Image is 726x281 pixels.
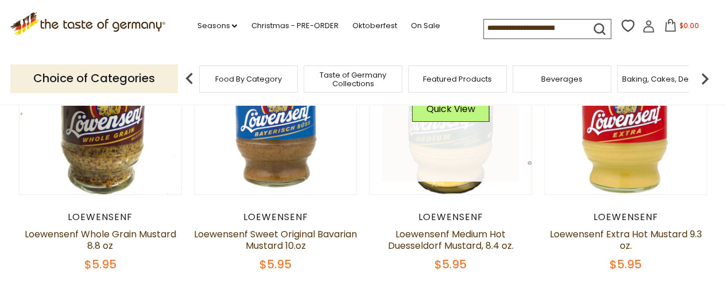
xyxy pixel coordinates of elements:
p: Choice of Categories [10,64,178,93]
img: previous arrow [178,67,201,90]
div: Loewensenf [544,211,708,223]
a: Baking, Cakes, Desserts [622,75,711,83]
a: Loewensenf Sweet Original Bavarian Mustard 10.oz [194,228,357,252]
span: $5.95 [609,256,642,272]
a: Taste of Germany Collections [307,71,399,88]
span: $5.95 [259,256,292,272]
span: $5.95 [84,256,117,272]
a: Food By Category [215,75,282,83]
img: Loewensenf [20,32,182,195]
a: Beverages [541,75,583,83]
span: $5.95 [434,256,467,272]
a: Loewensenf Medium Hot Duesseldorf Mustard, 8.4 oz. [388,228,514,252]
span: $0.00 [679,21,698,30]
a: Christmas - PRE-ORDER [251,20,338,32]
button: Quick View [412,96,490,122]
div: Loewensenf [19,211,183,223]
img: Loewensenf [370,32,532,195]
a: Featured Products [423,75,492,83]
a: Oktoberfest [352,20,397,32]
button: $0.00 [657,19,706,36]
img: Loewensenf [195,32,357,195]
a: On Sale [410,20,440,32]
a: Loewensenf Extra Hot Mustard 9.3 oz. [550,228,702,252]
img: next arrow [693,67,716,90]
img: Loewensenf [545,32,707,195]
div: Loewensenf [194,211,358,223]
a: Seasons [197,20,237,32]
a: Loewensenf Whole Grain Mustard 8.8 oz [25,228,176,252]
div: Loewensenf [369,211,533,223]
